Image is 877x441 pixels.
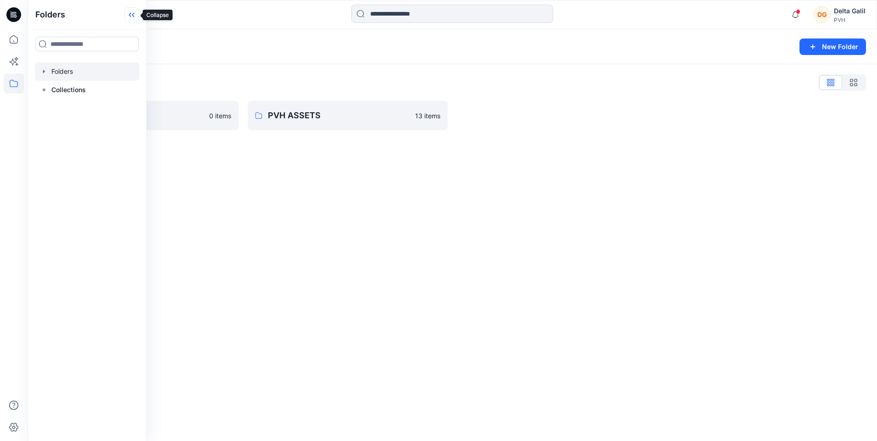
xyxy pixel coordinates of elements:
[834,6,866,17] div: Delta Galil
[268,109,410,122] p: PVH ASSETS
[814,6,830,23] div: DG
[799,39,866,55] button: New Folder
[415,111,440,121] p: 13 items
[248,101,448,130] a: PVH ASSETS13 items
[209,111,231,121] p: 0 items
[834,17,866,23] div: PVH
[51,84,86,95] p: Collections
